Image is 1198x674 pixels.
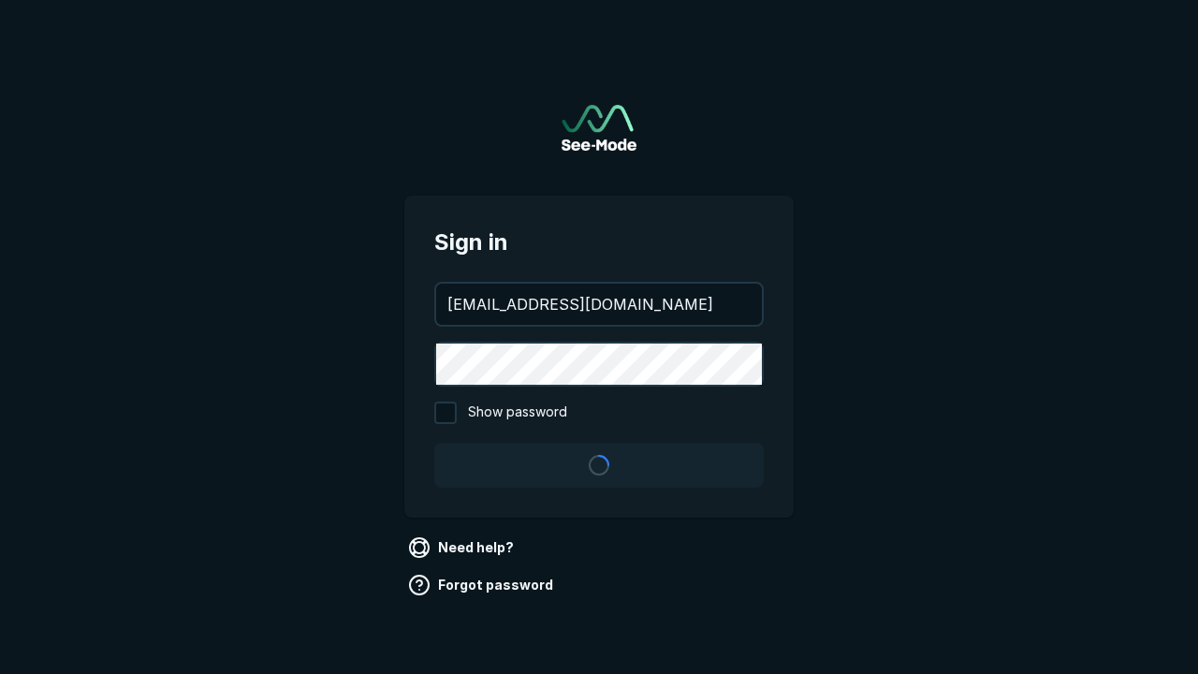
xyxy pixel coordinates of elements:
span: Sign in [434,226,764,259]
input: your@email.com [436,284,762,325]
span: Show password [468,402,567,424]
a: Go to sign in [562,105,636,151]
a: Forgot password [404,570,561,600]
a: Need help? [404,533,521,563]
img: See-Mode Logo [562,105,636,151]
